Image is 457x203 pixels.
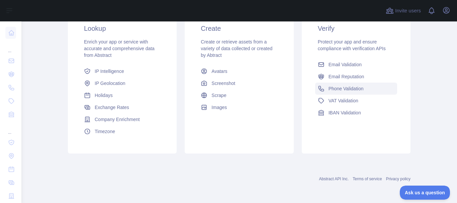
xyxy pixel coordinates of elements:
[211,92,226,99] span: Scrape
[81,77,163,89] a: IP Geolocation
[329,97,358,104] span: VAT Validation
[198,101,280,113] a: Images
[211,80,235,87] span: Screenshot
[400,186,450,200] iframe: Toggle Customer Support
[353,177,382,181] a: Terms of service
[5,40,16,54] div: ...
[318,24,394,33] h3: Verify
[95,128,115,135] span: Timezone
[84,39,155,58] span: Enrich your app or service with accurate and comprehensive data from Abstract
[81,101,163,113] a: Exchange Rates
[315,59,397,71] a: Email Validation
[315,83,397,95] a: Phone Validation
[329,61,362,68] span: Email Validation
[211,68,227,75] span: Avatars
[315,107,397,119] a: IBAN Validation
[329,109,361,116] span: IBAN Validation
[315,95,397,107] a: VAT Validation
[201,24,277,33] h3: Create
[198,77,280,89] a: Screenshot
[329,73,364,80] span: Email Reputation
[95,116,140,123] span: Company Enrichment
[5,122,16,135] div: ...
[95,104,129,111] span: Exchange Rates
[198,89,280,101] a: Scrape
[95,68,124,75] span: IP Intelligence
[198,65,280,77] a: Avatars
[81,125,163,137] a: Timezone
[329,85,364,92] span: Phone Validation
[95,92,113,99] span: Holidays
[211,104,227,111] span: Images
[81,113,163,125] a: Company Enrichment
[395,7,421,15] span: Invite users
[81,65,163,77] a: IP Intelligence
[95,80,125,87] span: IP Geolocation
[84,24,161,33] h3: Lookup
[319,177,349,181] a: Abstract API Inc.
[201,39,272,58] span: Create or retrieve assets from a variety of data collected or created by Abtract
[315,71,397,83] a: Email Reputation
[386,177,410,181] a: Privacy policy
[318,39,386,51] span: Protect your app and ensure compliance with verification APIs
[384,5,422,16] button: Invite users
[81,89,163,101] a: Holidays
